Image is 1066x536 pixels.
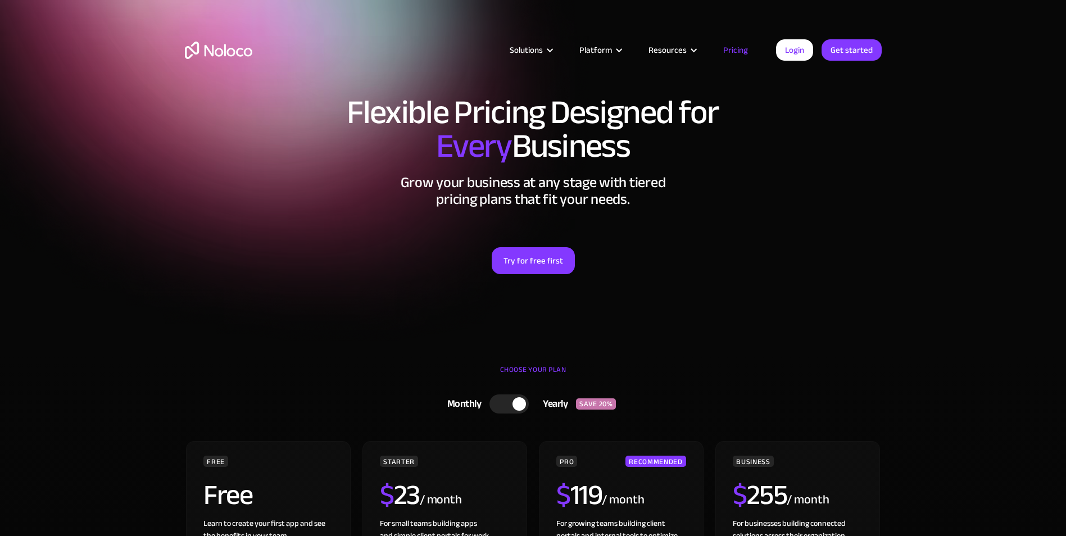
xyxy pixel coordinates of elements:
div: CHOOSE YOUR PLAN [185,361,882,389]
div: Resources [634,43,709,57]
div: PRO [556,456,577,467]
a: Get started [822,39,882,61]
h1: Flexible Pricing Designed for Business [185,96,882,163]
div: Resources [648,43,687,57]
h2: Free [203,481,252,509]
div: Solutions [510,43,543,57]
div: Platform [579,43,612,57]
div: / month [787,491,829,509]
div: Monthly [433,396,490,412]
a: Login [776,39,813,61]
div: RECOMMENDED [625,456,686,467]
div: BUSINESS [733,456,773,467]
span: $ [380,469,394,521]
a: home [185,42,252,59]
div: FREE [203,456,228,467]
div: / month [602,491,644,509]
span: Every [436,115,512,178]
span: $ [556,469,570,521]
h2: 255 [733,481,787,509]
div: Yearly [529,396,576,412]
div: SAVE 20% [576,398,616,410]
span: $ [733,469,747,521]
h2: Grow your business at any stage with tiered pricing plans that fit your needs. [185,174,882,208]
div: Solutions [496,43,565,57]
div: / month [420,491,462,509]
h2: 119 [556,481,602,509]
a: Pricing [709,43,762,57]
div: Platform [565,43,634,57]
div: STARTER [380,456,418,467]
a: Try for free first [492,247,575,274]
h2: 23 [380,481,420,509]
